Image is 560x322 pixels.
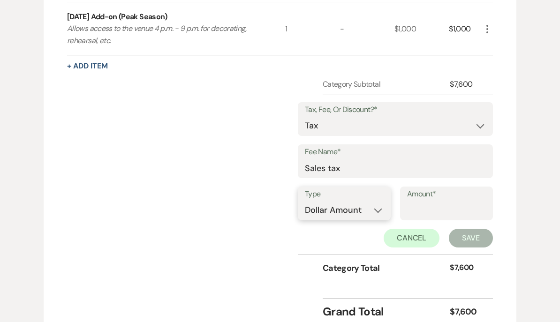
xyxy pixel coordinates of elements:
[407,187,486,201] label: Amount*
[450,262,482,275] div: $7,600
[305,145,486,159] label: Fee Name*
[67,62,108,70] button: + Add Item
[67,11,167,22] div: [DATE] Add-on (Peak Season)
[450,306,482,318] div: $7,600
[67,22,264,46] p: Allows access to the venue 4 p.m. - 9 p.m. for decorating, rehearsal, etc.
[450,79,482,90] div: $7,600
[323,79,450,90] div: Category Subtotal
[449,229,493,247] button: Save
[305,103,486,117] label: Tax, Fee, Or Discount?*
[394,2,449,55] div: $1,000
[323,303,450,320] div: Grand Total
[340,2,394,55] div: -
[323,262,450,275] div: Category Total
[285,2,340,55] div: 1
[449,2,482,55] div: $1,000
[305,187,384,201] label: Type
[384,229,440,247] button: Cancel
